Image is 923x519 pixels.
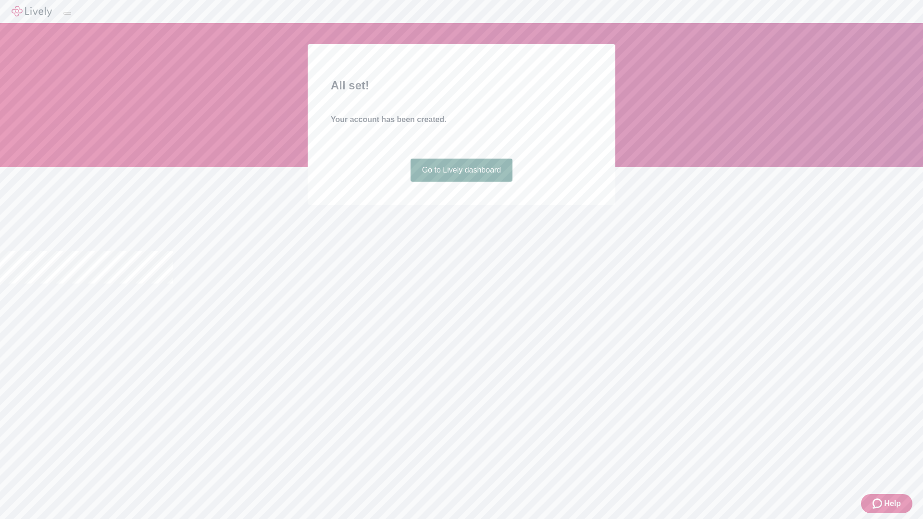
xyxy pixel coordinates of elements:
[331,77,592,94] h2: All set!
[12,6,52,17] img: Lively
[884,498,901,509] span: Help
[63,12,71,15] button: Log out
[873,498,884,509] svg: Zendesk support icon
[411,159,513,182] a: Go to Lively dashboard
[861,494,912,513] button: Zendesk support iconHelp
[331,114,592,125] h4: Your account has been created.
